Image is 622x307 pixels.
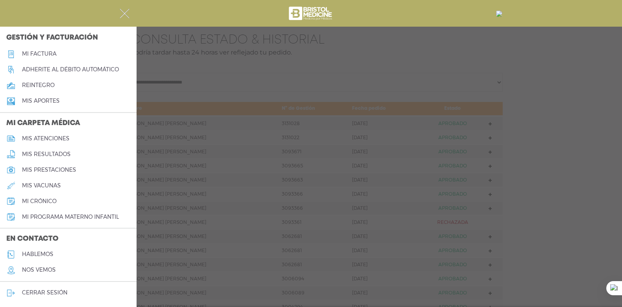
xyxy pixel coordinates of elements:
h5: mis prestaciones [22,167,76,173]
img: 15868 [496,11,502,17]
h5: cerrar sesión [22,289,67,296]
h5: mis resultados [22,151,71,158]
h5: Adherite al débito automático [22,66,119,73]
img: Cober_menu-close-white.svg [120,9,130,18]
h5: hablemos [22,251,53,258]
h5: Mis aportes [22,98,60,104]
h5: Mi factura [22,51,57,57]
img: bristol-medicine-blanco.png [288,4,334,23]
h5: mis vacunas [22,182,61,189]
h5: mi crónico [22,198,57,205]
h5: mis atenciones [22,135,69,142]
h5: mi programa materno infantil [22,214,119,220]
h5: nos vemos [22,267,56,273]
h5: reintegro [22,82,55,89]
